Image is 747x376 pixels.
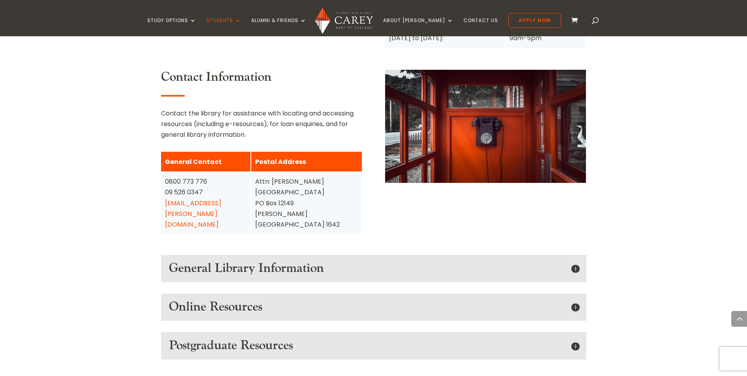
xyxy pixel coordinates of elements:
[169,338,578,353] h5: Postgraduate Resources
[169,300,578,315] h5: Online Resources
[147,18,196,36] a: Study Options
[251,18,306,36] a: Alumni & Friends
[508,13,561,28] a: Apply Now
[510,33,582,43] div: 9am-5pm
[383,18,453,36] a: About [PERSON_NAME]
[206,18,241,36] a: Students
[161,108,362,140] p: Contact the library for assistance with locating and accessing resources (including e-resources),...
[169,261,578,276] h5: General Library Information
[255,157,306,166] strong: Postal Address
[165,199,221,229] a: [EMAIL_ADDRESS][PERSON_NAME][DOMAIN_NAME]
[389,33,501,43] div: [DATE] to [DATE]:
[385,70,586,183] img: Girl reading on the floor in a library
[165,157,222,166] strong: General Contact
[165,176,247,230] div: 0800 773 776 09 526 0347
[463,18,498,36] a: Contact Us
[315,7,373,34] img: Carey Baptist College
[161,70,362,89] h3: Contact Information
[255,176,358,230] div: Attn: [PERSON_NAME][GEOGRAPHIC_DATA] PO Box 12149 [PERSON_NAME] [GEOGRAPHIC_DATA] 1642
